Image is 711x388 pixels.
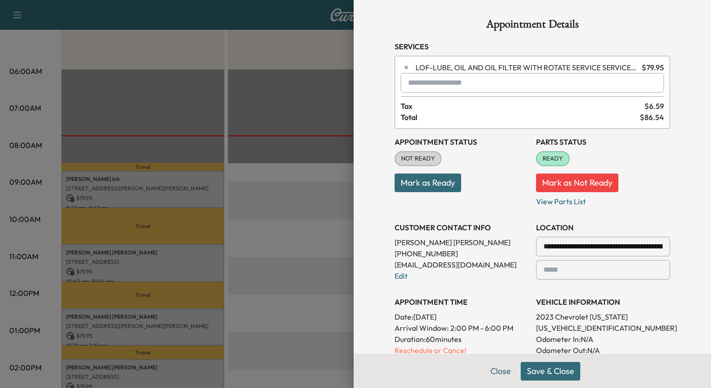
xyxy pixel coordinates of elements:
a: Edit [395,271,408,281]
h3: CUSTOMER CONTACT INFO [395,222,529,233]
span: 2:00 PM - 6:00 PM [450,322,513,334]
span: $ 79.95 [642,62,664,73]
h3: Services [395,41,670,52]
p: Odometer Out: N/A [536,345,670,356]
h1: Appointment Details [395,19,670,33]
p: [EMAIL_ADDRESS][DOMAIN_NAME] [395,259,529,270]
span: NOT READY [396,154,441,163]
span: Tax [401,100,644,112]
h3: Parts Status [536,136,670,147]
p: Reschedule or Cancel [395,345,529,356]
p: Odometer In: N/A [536,334,670,345]
span: READY [537,154,569,163]
p: Date: [DATE] [395,311,529,322]
p: [PHONE_NUMBER] [395,248,529,259]
button: Mark as Ready [395,174,461,192]
p: Arrival Window: [395,322,529,334]
span: $ 86.54 [640,112,664,123]
span: $ 6.59 [644,100,664,112]
h3: APPOINTMENT TIME [395,296,529,308]
span: LUBE, OIL AND OIL FILTER WITH ROTATE SERVICE SERVICE. RESET OIL LIFE MONITOR. HAZARDOUS WASTE FEE... [416,62,638,73]
span: Total [401,112,640,123]
p: 2023 Chevrolet [US_STATE] [536,311,670,322]
h3: Appointment Status [395,136,529,147]
button: Save & Close [521,362,580,381]
p: [PERSON_NAME] [PERSON_NAME] [395,237,529,248]
p: [US_VEHICLE_IDENTIFICATION_NUMBER] [536,322,670,334]
button: Close [484,362,517,381]
button: Mark as Not Ready [536,174,618,192]
h3: LOCATION [536,222,670,233]
p: View Parts List [536,192,670,207]
h3: VEHICLE INFORMATION [536,296,670,308]
p: Duration: 60 minutes [395,334,529,345]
